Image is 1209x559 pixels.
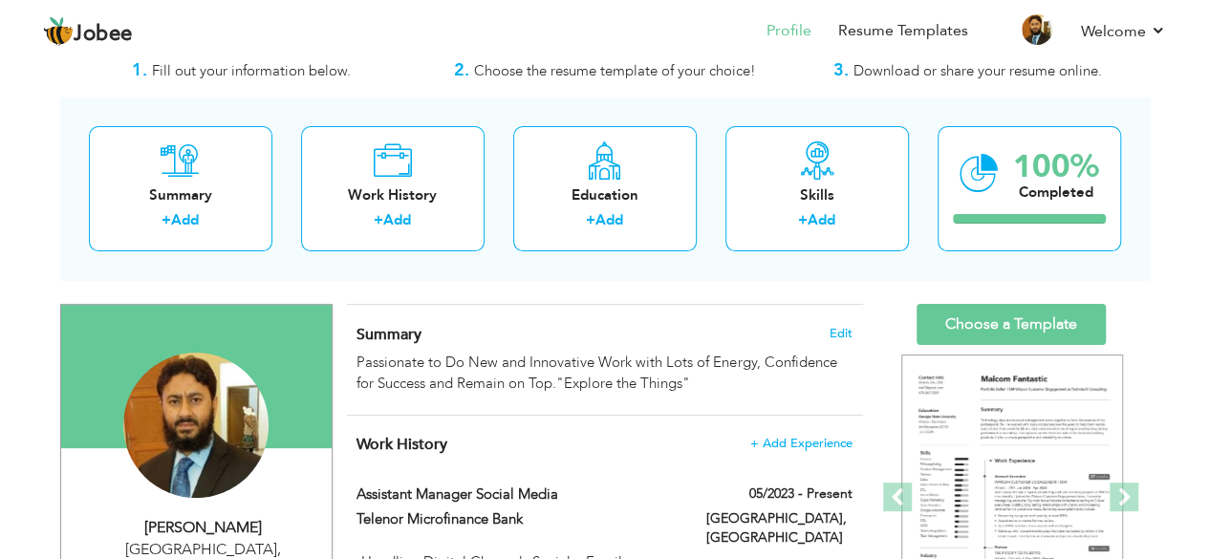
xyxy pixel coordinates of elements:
[838,20,968,42] a: Resume Templates
[123,353,269,498] img: Muhammad Ali Khan
[830,327,853,340] span: Edit
[741,185,894,205] div: Skills
[766,20,811,42] a: Profile
[750,437,853,450] span: + Add Experience
[474,61,756,80] span: Choose the resume template of your choice!
[356,435,852,454] h4: This helps to show the companies you have worked for.
[356,509,678,529] label: Telenor Microfinance Bank
[1013,183,1099,203] div: Completed
[595,210,623,229] a: Add
[356,434,447,455] span: Work History
[749,484,853,504] label: 05/2023 - Present
[706,509,853,548] label: [GEOGRAPHIC_DATA], [GEOGRAPHIC_DATA]
[356,484,678,505] label: Assistant Manager Social Media
[1013,151,1099,183] div: 100%
[374,210,383,230] label: +
[833,58,849,82] strong: 3.
[356,353,852,394] div: Passionate to Do New and Innovative Work with Lots of Energy, Confidence for Success and Remain o...
[356,325,852,344] h4: Adding a summary is a quick and easy way to highlight your experience and interests.
[104,185,257,205] div: Summary
[1081,20,1166,43] a: Welcome
[152,61,351,80] span: Fill out your information below.
[917,304,1106,345] a: Choose a Template
[43,16,133,47] a: Jobee
[798,210,808,230] label: +
[171,210,199,229] a: Add
[76,517,332,539] div: [PERSON_NAME]
[383,210,411,229] a: Add
[808,210,835,229] a: Add
[356,324,421,345] span: Summary
[43,16,74,47] img: jobee.io
[454,58,469,82] strong: 2.
[132,58,147,82] strong: 1.
[529,185,681,205] div: Education
[74,24,133,45] span: Jobee
[316,185,469,205] div: Work History
[853,61,1102,80] span: Download or share your resume online.
[586,210,595,230] label: +
[1022,14,1052,45] img: Profile Img
[162,210,171,230] label: +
